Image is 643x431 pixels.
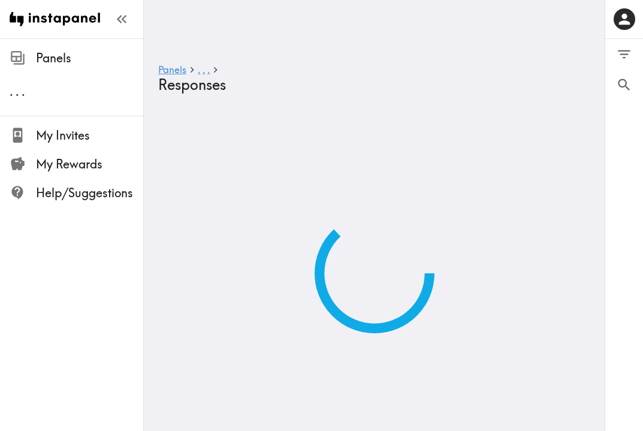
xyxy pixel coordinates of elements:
[158,76,581,94] h4: Responses
[616,77,632,93] span: Search
[36,185,143,201] span: Help/Suggestions
[605,39,643,70] button: Filter Responses
[10,84,13,99] span: .
[158,65,186,76] a: Panels
[16,84,19,99] span: .
[605,70,643,100] button: Search
[616,46,632,62] span: Filter Responses
[36,50,143,67] span: Panels
[198,64,200,76] span: .
[207,64,210,76] span: .
[36,127,143,144] span: My Invites
[198,65,210,76] a: ...
[36,156,143,173] span: My Rewards
[203,64,205,76] span: .
[22,84,25,99] span: .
